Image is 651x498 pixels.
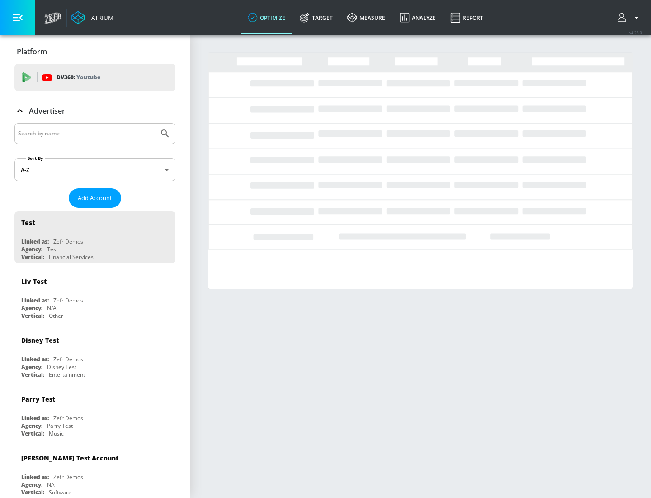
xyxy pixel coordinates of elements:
[14,388,175,440] div: Parry TestLinked as:Zefr DemosAgency:Parry TestVertical:Music
[88,14,113,22] div: Atrium
[21,336,59,345] div: Disney Test
[14,270,175,322] div: Liv TestLinked as:Zefr DemosAgency:N/AVertical:Other
[49,430,64,437] div: Music
[629,30,642,35] span: v 4.28.0
[21,473,49,481] div: Linked as:
[17,47,47,57] p: Platform
[53,355,83,363] div: Zefr Demos
[21,245,42,253] div: Agency:
[14,329,175,381] div: Disney TestLinked as:Zefr DemosAgency:Disney TestVertical:Entertainment
[392,1,443,34] a: Analyze
[21,363,42,371] div: Agency:
[443,1,491,34] a: Report
[49,371,85,378] div: Entertainment
[71,11,113,24] a: Atrium
[241,1,292,34] a: optimize
[21,422,42,430] div: Agency:
[49,488,71,496] div: Software
[340,1,392,34] a: measure
[14,98,175,124] div: Advertiser
[47,363,76,371] div: Disney Test
[76,72,100,82] p: Youtube
[292,1,340,34] a: Target
[21,414,49,422] div: Linked as:
[21,238,49,245] div: Linked as:
[14,39,175,64] div: Platform
[21,277,47,286] div: Liv Test
[21,297,49,304] div: Linked as:
[53,414,83,422] div: Zefr Demos
[21,481,42,488] div: Agency:
[57,72,100,82] p: DV360:
[21,355,49,363] div: Linked as:
[69,188,121,208] button: Add Account
[53,473,83,481] div: Zefr Demos
[49,253,94,261] div: Financial Services
[14,211,175,263] div: TestLinked as:Zefr DemosAgency:TestVertical:Financial Services
[47,304,57,312] div: N/A
[21,454,118,462] div: [PERSON_NAME] Test Account
[18,128,155,139] input: Search by name
[21,304,42,312] div: Agency:
[26,155,45,161] label: Sort By
[47,422,73,430] div: Parry Test
[21,395,55,403] div: Parry Test
[21,430,44,437] div: Vertical:
[47,245,58,253] div: Test
[78,193,112,203] span: Add Account
[53,238,83,245] div: Zefr Demos
[49,312,63,320] div: Other
[53,297,83,304] div: Zefr Demos
[21,371,44,378] div: Vertical:
[21,488,44,496] div: Vertical:
[21,253,44,261] div: Vertical:
[14,158,175,181] div: A-Z
[21,312,44,320] div: Vertical:
[21,218,35,227] div: Test
[14,64,175,91] div: DV360: Youtube
[47,481,55,488] div: NA
[29,106,65,116] p: Advertiser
